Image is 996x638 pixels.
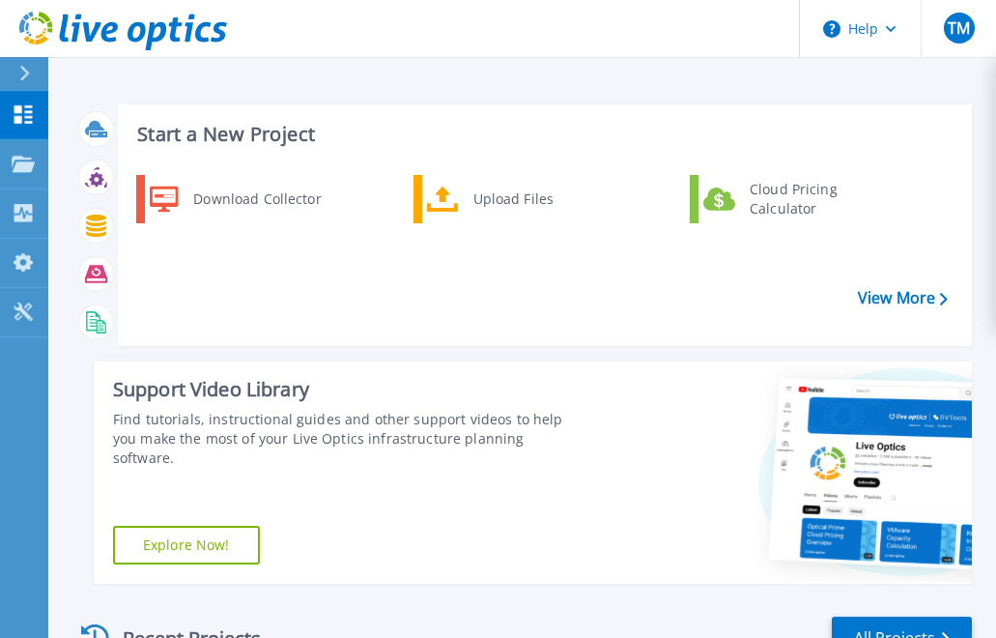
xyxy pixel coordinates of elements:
[137,124,947,145] h3: Start a New Project
[113,410,565,468] div: Find tutorials, instructional guides and other support videos to help you make the most of your L...
[184,180,329,218] div: Download Collector
[113,377,565,402] div: Support Video Library
[858,289,948,307] a: View More
[948,20,970,36] span: TM
[136,175,334,223] a: Download Collector
[413,175,612,223] a: Upload Files
[113,526,260,565] a: Explore Now!
[464,180,607,218] div: Upload Files
[690,175,888,223] a: Cloud Pricing Calculator
[740,180,883,218] div: Cloud Pricing Calculator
